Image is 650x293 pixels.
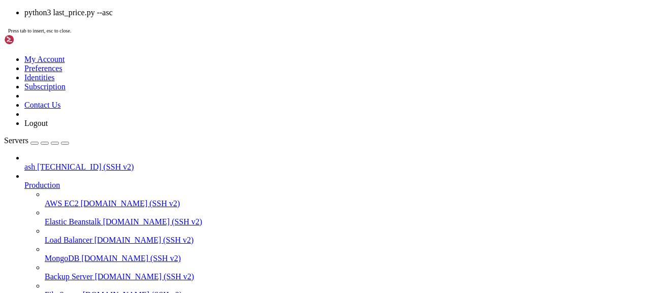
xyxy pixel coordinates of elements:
[45,208,646,226] li: Elastic Beanstalk [DOMAIN_NAME] (SSH v2)
[4,196,518,205] x-row: database/ __pycache__/ test_5_2.py x-ui-206.db
[4,114,518,123] x-row: prices_[DATE].sqlite3 tala.py
[24,64,62,73] a: Preferences
[4,178,518,187] x-row: cookie.txt Other/ tala.py x-ui-205.db
[4,169,518,178] x-row: backup_to_mega.py logs/ static/ traffic_monitor.log
[24,119,48,127] a: Logout
[4,159,518,169] x-row: backup_to_mega_2.py .log setup_rclone.py traffic_history.db
[4,132,518,141] x-row: app2.py expenses.py req pip site.txt test_5.py
[4,86,518,95] x-row: root@Fal2:/home/Site/tala# tmux att -t 5
[4,136,69,145] a: Servers
[45,199,79,208] span: AWS EC2
[45,217,646,226] a: Elastic Beanstalk [DOMAIN_NAME] (SSH v2)
[45,263,646,281] li: Backup Server [DOMAIN_NAME] (SSH v2)
[214,214,218,223] div: (49, 23)
[4,41,518,50] x-row: root@Fal2:/home/Site/Step# cd ..
[4,150,518,159] x-row: app.py last_price.py server_sync.log test_7.py
[4,31,518,41] x-row: 21 | [DATE]T06:47:49Z | 10930090.0 | 10914900.0 | 10914900.0
[45,199,646,208] a: AWS EC2 [DOMAIN_NAME] (SSH v2)
[4,187,518,196] x-row: daily_usage_archive.db prices.sqlite3 templates/ x-ui-206-2.db
[45,254,646,263] a: MongoDB [DOMAIN_NAME] (SSH v2)
[24,55,65,63] a: My Account
[4,136,28,145] span: Servers
[81,254,181,263] span: [DOMAIN_NAME] (SSH v2)
[45,272,646,281] a: Backup Server [DOMAIN_NAME] (SSH v2)
[45,190,646,208] li: AWS EC2 [DOMAIN_NAME] (SSH v2)
[45,236,92,244] span: Load Balancer
[24,82,66,91] a: Subscription
[4,59,518,68] x-row: root@Fal2:/home/Site# cd tala
[4,95,518,105] x-row: [detached (from session 5)]
[45,226,646,245] li: Load Balancer [DOMAIN_NAME] (SSH v2)
[45,254,79,263] span: MongoDB
[103,217,203,226] span: [DOMAIN_NAME] (SSH v2)
[4,50,518,59] x-row: root@Fal2:/home/Site# mkdir tala
[8,28,71,34] span: Press tab to insert, esc to close.
[24,181,60,189] span: Production
[4,68,518,77] x-row: root@Fal2:/home/Site/tala# nano tala.py
[24,162,35,171] span: ash
[4,4,518,13] x-row: 18 | [DATE]T06:44:47Z | 10930090.0 | 10917000.0 | 10917000.0
[4,105,518,114] x-row: root@Fal2:/home/Site/tala# ls
[4,35,62,45] img: Shellngn
[37,162,134,171] span: [TECHNICAL_ID] (SSH v2)
[4,13,518,22] x-row: 19 | [DATE]T06:45:48Z | 10930090.0 | 10917000.0 | 10917000.0
[81,199,180,208] span: [DOMAIN_NAME] (SSH v2)
[24,153,646,172] li: ash [TECHNICAL_ID] (SSH v2)
[24,162,646,172] a: ash [TECHNICAL_ID] (SSH v2)
[45,272,93,281] span: Backup Server
[45,217,101,226] span: Elastic Beanstalk
[24,73,55,82] a: Identities
[95,272,194,281] span: [DOMAIN_NAME] (SSH v2)
[4,77,518,86] x-row: root@Fal2:/home/Site/tala# nano tala.py
[45,245,646,263] li: MongoDB [DOMAIN_NAME] (SSH v2)
[4,22,518,31] x-row: 20 | [DATE]T06:46:49Z | 10930090.0 | 10917000.0 | 10917000.0
[24,101,61,109] a: Contact Us
[45,236,646,245] a: Load Balancer [DOMAIN_NAME] (SSH v2)
[4,205,518,214] x-row: root@Fal2:/home/Site/tala# cp /home/Site/Step/last_price.py /home/Site/tala/
[4,123,518,132] x-row: root@Fal2:/home/Site/tala# cp /home/Site/Step/
[4,141,518,150] x-row: app4.py install_xui.py requirements.txt test_7_2.py
[24,181,646,190] a: Production
[94,236,194,244] span: [DOMAIN_NAME] (SSH v2)
[4,214,518,223] x-row: root@Fal2:/home/Site/tala# python3 last_price.py
[24,8,646,17] li: python3 last_price.py --asc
